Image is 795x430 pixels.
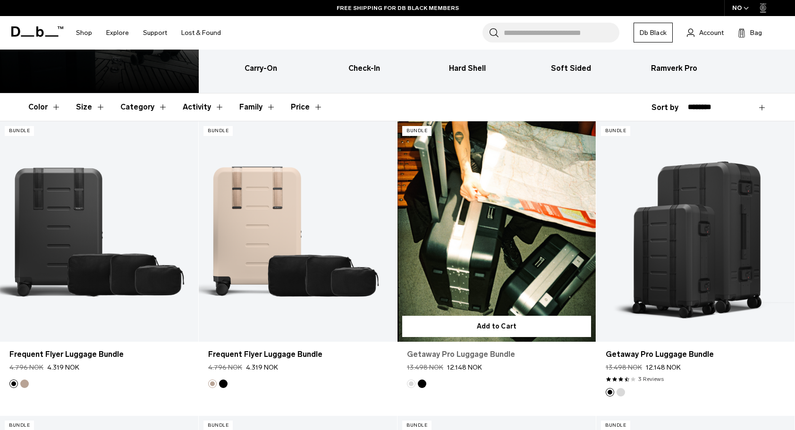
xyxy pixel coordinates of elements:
a: Explore [106,16,129,50]
a: Frequent Flyer Luggage Bundle [199,121,397,342]
a: Db Black [634,23,673,42]
a: FREE SHIPPING FOR DB BLACK MEMBERS [337,4,459,12]
button: Toggle Filter [183,93,224,121]
span: 12.148 NOK [646,363,681,372]
button: Black Out [219,379,228,388]
s: 4.796 NOK [9,363,43,372]
p: Bundle [203,126,233,136]
a: Frequent Flyer Luggage Bundle [9,349,189,360]
a: Getaway Pro Luggage Bundle [407,349,586,360]
a: Getaway Pro Luggage Bundle [606,349,785,360]
button: Black out [418,379,426,388]
span: 12.148 NOK [447,363,482,372]
a: Getaway Pro Luggage Bundle [596,121,795,342]
button: Toggle Filter [120,93,168,121]
button: Bag [738,27,762,38]
button: Black out [606,388,614,396]
button: Fogbow Beige [208,379,217,388]
a: Frequent Flyer Luggage Bundle [208,349,388,360]
button: Toggle Price [291,93,323,121]
p: Bundle [601,126,630,136]
span: Bag [750,28,762,38]
a: Getaway Pro Luggage Bundle [397,121,596,342]
button: Fogbow Beige [20,379,29,388]
h3: Soft Sided [527,63,614,74]
p: Bundle [5,126,34,136]
span: 4.319 NOK [246,363,278,372]
button: Toggle Filter [28,93,61,121]
a: Account [687,27,724,38]
s: 13.498 NOK [407,363,443,372]
s: 4.796 NOK [208,363,242,372]
h3: Hard Shell [424,63,511,74]
button: Add to Cart [402,316,591,337]
h3: Ramverk Pro [631,63,718,74]
span: 4.319 NOK [47,363,79,372]
button: Silver [407,379,415,388]
h3: Carry-On [218,63,304,74]
button: Toggle Filter [76,93,105,121]
button: Black Out [9,379,18,388]
a: Support [143,16,167,50]
nav: Main Navigation [69,16,228,50]
s: 13.498 NOK [606,363,642,372]
p: Bundle [402,126,431,136]
a: 3 reviews [638,375,664,383]
span: Account [699,28,724,38]
a: Lost & Found [181,16,221,50]
button: Toggle Filter [239,93,276,121]
button: Silver [617,388,625,396]
h3: Check-In [321,63,408,74]
a: Shop [76,16,92,50]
